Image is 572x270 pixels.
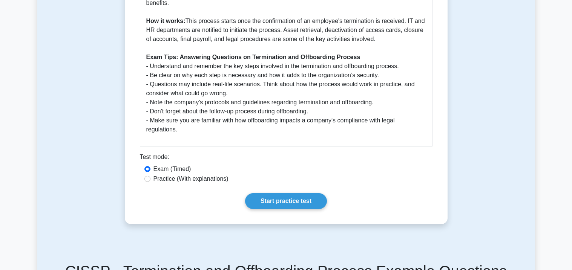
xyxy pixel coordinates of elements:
[245,193,327,209] a: Start practice test
[146,54,360,60] b: Exam Tips: Answering Questions on Termination and Offboarding Process
[153,165,191,174] label: Exam (Timed)
[146,18,186,24] b: How it works:
[153,174,228,183] label: Practice (With explanations)
[140,153,432,165] div: Test mode:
